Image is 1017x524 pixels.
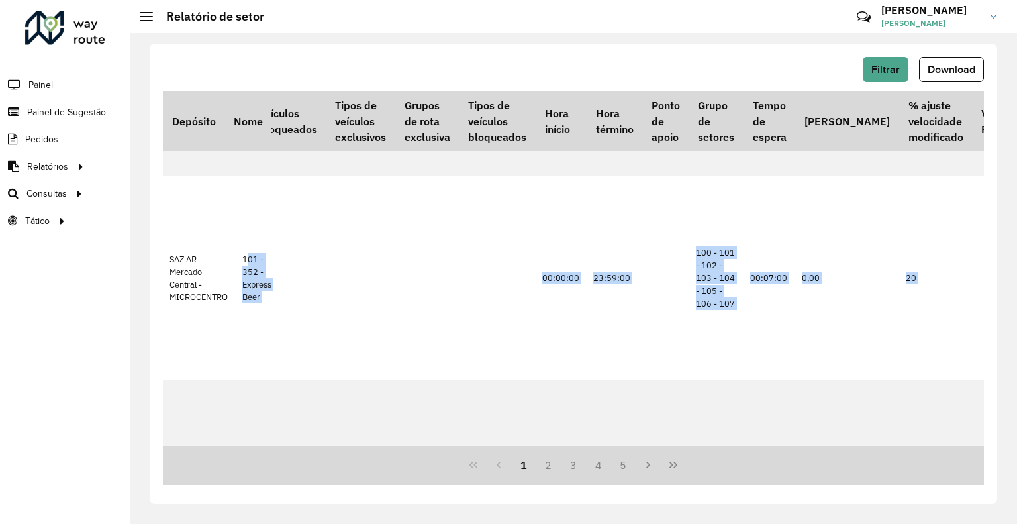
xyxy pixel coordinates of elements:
[586,452,611,478] button: 4
[26,187,67,201] span: Consultas
[849,3,878,31] a: Contato Rápido
[25,214,50,228] span: Tático
[881,4,981,17] h3: [PERSON_NAME]
[899,91,972,151] th: % ajuste velocidade modificado
[899,176,972,380] td: 20
[636,452,661,478] button: Next Page
[587,91,642,151] th: Hora término
[250,91,326,151] th: Veículos bloqueados
[744,91,795,151] th: Tempo de espera
[153,9,264,24] h2: Relatório de setor
[863,57,908,82] button: Filtrar
[224,91,271,151] th: Nome
[919,57,984,82] button: Download
[163,91,235,151] th: Depósito
[395,91,459,151] th: Grupos de rota exclusiva
[661,452,686,478] button: Last Page
[27,105,106,119] span: Painel de Sugestão
[689,176,744,380] td: 100 - 101 - 102 - 103 - 104 - 105 - 106 - 107
[689,91,744,151] th: Grupo de setores
[587,176,642,380] td: 23:59:00
[163,176,235,380] td: SAZ AR Mercado Central - MICROCENTRO
[611,452,636,478] button: 5
[326,91,395,151] th: Tipos de veículos exclusivos
[795,176,898,380] td: 0,00
[27,160,68,174] span: Relatórios
[642,91,689,151] th: Ponto de apoio
[561,452,586,478] button: 3
[536,452,561,478] button: 2
[871,64,900,75] span: Filtrar
[25,132,58,146] span: Pedidos
[28,78,53,92] span: Painel
[744,176,795,380] td: 00:07:00
[536,91,587,151] th: Hora início
[459,91,535,151] th: Tipos de veículos bloqueados
[928,64,975,75] span: Download
[881,17,981,29] span: [PERSON_NAME]
[511,452,536,478] button: 1
[795,91,898,151] th: [PERSON_NAME]
[236,176,283,380] td: 101 - 352 - Express Beer
[536,176,587,380] td: 00:00:00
